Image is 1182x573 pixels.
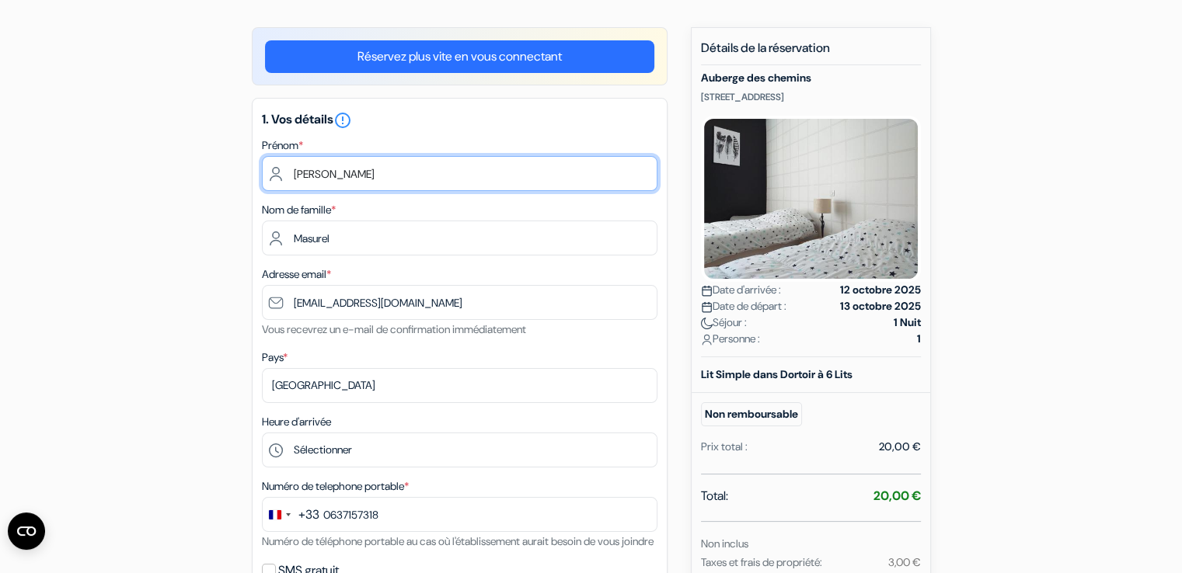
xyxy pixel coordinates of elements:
[701,402,802,426] small: Non remboursable
[262,111,657,130] h5: 1. Vos détails
[262,414,331,430] label: Heure d'arrivée
[262,322,526,336] small: Vous recevrez un e-mail de confirmation immédiatement
[8,512,45,550] button: Ouvrir le widget CMP
[265,40,654,73] a: Réservez plus vite en vous connectant
[917,331,921,347] strong: 1
[887,555,920,569] small: 3,00 €
[701,301,713,313] img: calendar.svg
[701,298,786,314] span: Date de départ :
[701,487,728,505] span: Total:
[262,156,657,191] input: Entrez votre prénom
[873,488,921,504] strong: 20,00 €
[333,111,352,130] i: error_outline
[701,40,921,65] h5: Détails de la réservation
[333,111,352,127] a: error_outline
[840,282,921,298] strong: 12 octobre 2025
[262,221,657,255] input: Entrer le nom de famille
[701,91,921,103] p: [STREET_ADDRESS]
[701,334,713,346] img: user_icon.svg
[701,71,921,85] h5: Auberge des chemins
[262,497,657,532] input: 6 12 34 56 78
[262,534,654,548] small: Numéro de téléphone portable au cas où l'établissement aurait besoin de vous joindre
[701,537,748,550] small: Non inclus
[840,298,921,314] strong: 13 octobre 2025
[701,555,822,569] small: Taxes et frais de propriété:
[701,439,748,455] div: Prix total :
[262,285,657,320] input: Entrer adresse e-mail
[701,282,781,298] span: Date d'arrivée :
[894,314,921,331] strong: 1 Nuit
[298,505,319,524] div: +33
[701,314,747,331] span: Séjour :
[701,285,713,297] img: calendar.svg
[701,331,760,347] span: Personne :
[262,349,288,366] label: Pays
[701,318,713,329] img: moon.svg
[262,202,336,218] label: Nom de famille
[262,137,303,154] label: Prénom
[262,478,409,495] label: Numéro de telephone portable
[263,498,319,531] button: Change country, selected France (+33)
[262,266,331,283] label: Adresse email
[701,367,853,381] b: Lit Simple dans Dortoir à 6 Lits
[879,439,921,455] div: 20,00 €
